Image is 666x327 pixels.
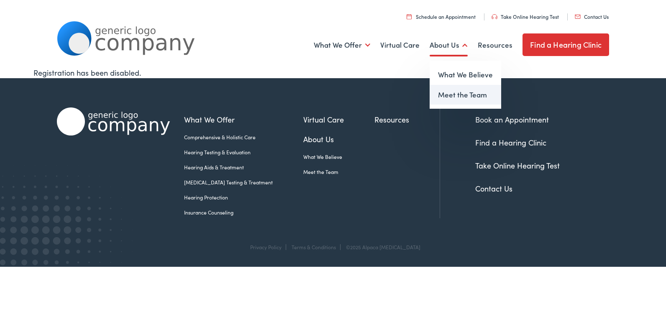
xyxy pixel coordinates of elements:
a: Take Online Hearing Test [492,13,559,20]
a: Virtual Care [380,30,420,61]
img: Alpaca Audiology [57,107,170,135]
a: Book an Appointment [475,114,549,125]
a: [MEDICAL_DATA] Testing & Treatment [184,179,303,186]
div: ©2025 Alpaca [MEDICAL_DATA] [342,244,420,250]
a: Hearing Aids & Treatment [184,163,303,171]
a: Meet the Team [430,85,501,105]
a: What We Offer [314,30,370,61]
div: Registration has been disabled. [33,67,633,78]
a: Meet the Team [303,168,374,176]
a: What We Believe [303,153,374,161]
a: Comprehensive & Holistic Care [184,133,303,141]
img: utility icon [575,15,581,19]
a: Insurance Counseling [184,209,303,216]
a: Virtual Care [303,114,374,125]
a: Contact Us [475,183,512,194]
a: Find a Hearing Clinic [475,137,546,148]
img: utility icon [492,14,497,19]
a: About Us [430,30,468,61]
a: Take Online Hearing Test [475,160,560,171]
a: Resources [374,114,440,125]
a: About Us [303,133,374,145]
a: Schedule an Appointment [407,13,476,20]
a: Terms & Conditions [292,243,336,250]
a: Resources [478,30,512,61]
a: Hearing Protection [184,194,303,201]
a: What We Offer [184,114,303,125]
img: utility icon [407,14,412,19]
a: Contact Us [575,13,609,20]
a: What We Believe [430,65,501,85]
a: Privacy Policy [250,243,282,250]
a: Hearing Testing & Evaluation [184,148,303,156]
a: Find a Hearing Clinic [523,33,609,56]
